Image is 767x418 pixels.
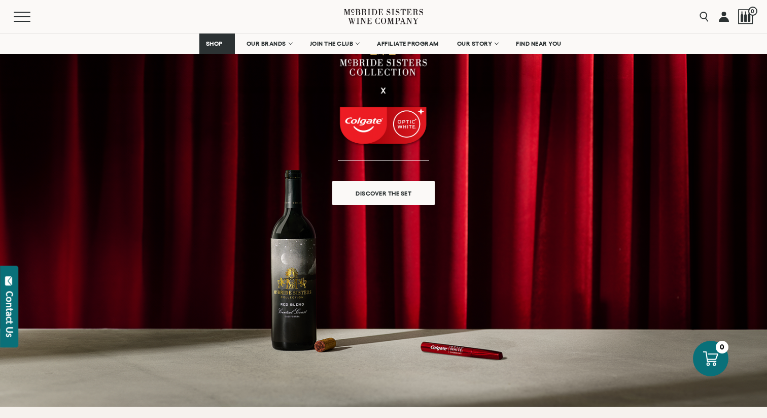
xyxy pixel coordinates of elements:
[303,34,366,54] a: JOIN THE CLUB
[206,40,223,47] span: SHOP
[377,40,439,47] span: AFFILIATE PROGRAM
[240,34,298,54] a: OUR BRANDS
[457,40,493,47] span: OUR STORY
[748,7,757,16] span: 0
[516,40,562,47] span: FIND NEAR YOU
[509,34,568,54] a: FIND NEAR YOU
[310,40,354,47] span: JOIN THE CLUB
[716,341,728,353] div: 0
[14,12,50,22] button: Mobile Menu Trigger
[370,34,445,54] a: AFFILIATE PROGRAM
[247,40,286,47] span: OUR BRANDS
[5,291,15,337] div: Contact Us
[332,181,435,205] a: DISCOVER THE SET
[338,187,429,199] span: DISCOVER THE SET
[199,34,235,54] a: SHOP
[450,34,505,54] a: OUR STORY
